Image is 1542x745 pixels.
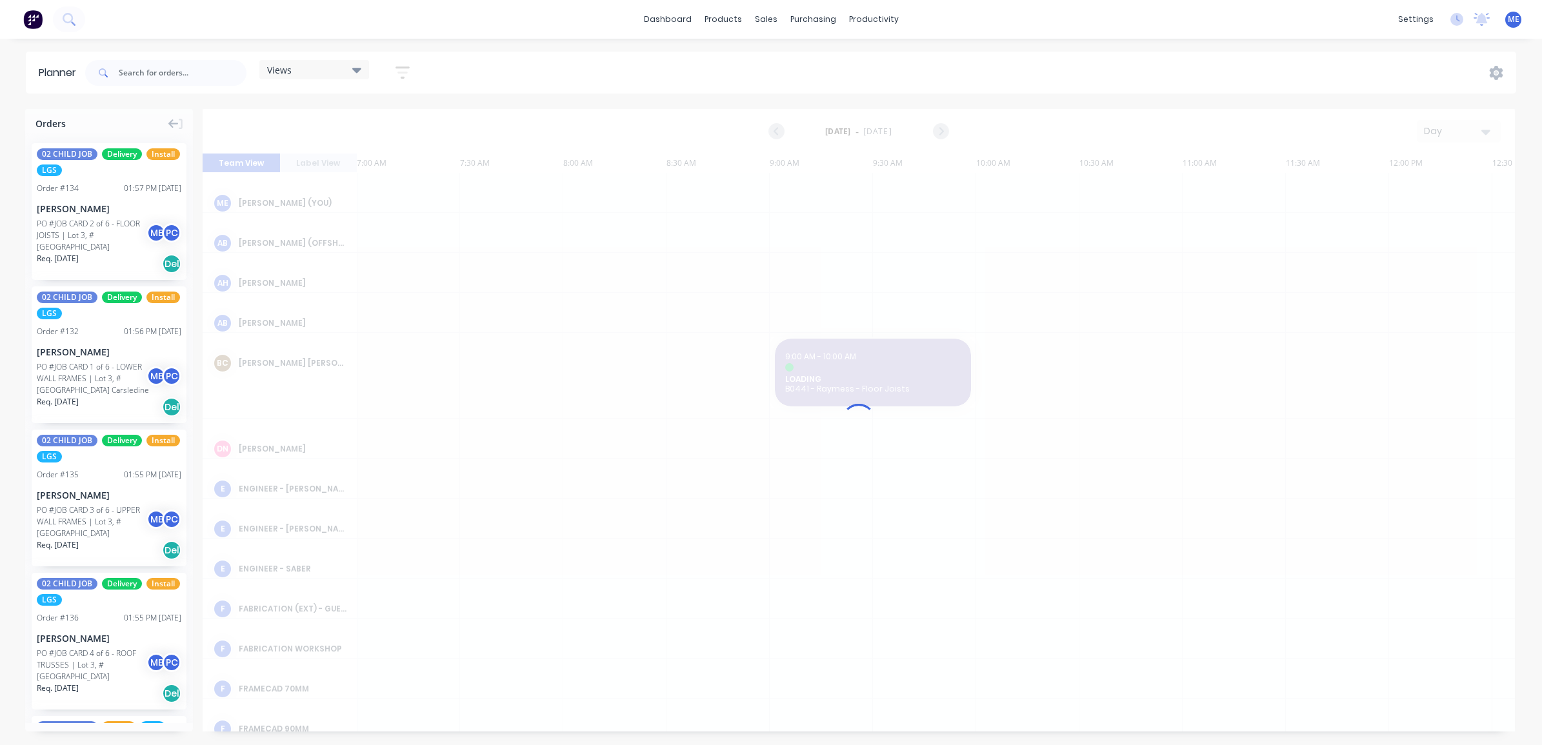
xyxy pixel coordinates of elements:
[146,435,180,446] span: Install
[37,435,97,446] span: 02 CHILD JOB
[146,292,180,303] span: Install
[124,469,181,481] div: 01:55 PM [DATE]
[37,326,79,337] div: Order # 132
[102,148,142,160] span: Delivery
[162,366,181,386] div: PC
[1508,14,1519,25] span: ME
[146,366,166,386] div: ME
[146,510,166,529] div: ME
[37,488,181,502] div: [PERSON_NAME]
[102,721,135,733] span: Install
[102,578,142,590] span: Delivery
[843,10,905,29] div: productivity
[37,396,79,408] span: Req. [DATE]
[35,117,66,130] span: Orders
[39,65,83,81] div: Planner
[37,202,181,215] div: [PERSON_NAME]
[102,435,142,446] span: Delivery
[37,164,62,176] span: LGS
[1392,10,1440,29] div: settings
[37,361,150,396] div: PO #JOB CARD 1 of 6 - LOWER WALL FRAMES | Lot 3, #[GEOGRAPHIC_DATA] Carsledine
[37,253,79,264] span: Req. [DATE]
[146,223,166,243] div: ME
[37,682,79,694] span: Req. [DATE]
[637,10,698,29] a: dashboard
[748,10,784,29] div: sales
[698,10,748,29] div: products
[784,10,843,29] div: purchasing
[119,60,246,86] input: Search for orders...
[37,594,62,606] span: LGS
[23,10,43,29] img: Factory
[37,451,62,462] span: LGS
[37,504,150,539] div: PO #JOB CARD 3 of 6 - UPPER WALL FRAMES | Lot 3, #[GEOGRAPHIC_DATA]
[37,631,181,645] div: [PERSON_NAME]
[37,148,97,160] span: 02 CHILD JOB
[162,223,181,243] div: PC
[37,183,79,194] div: Order # 134
[37,539,79,551] span: Req. [DATE]
[37,469,79,481] div: Order # 135
[124,183,181,194] div: 01:57 PM [DATE]
[37,612,79,624] div: Order # 136
[37,721,97,733] span: 02 CHILD JOB
[37,308,62,319] span: LGS
[146,578,180,590] span: Install
[162,510,181,529] div: PC
[146,653,166,672] div: ME
[37,292,97,303] span: 02 CHILD JOB
[140,721,165,733] span: LGS
[162,397,181,417] div: Del
[102,292,142,303] span: Delivery
[37,648,150,682] div: PO #JOB CARD 4 of 6 - ROOF TRUSSES | Lot 3, #[GEOGRAPHIC_DATA]
[37,345,181,359] div: [PERSON_NAME]
[162,541,181,560] div: Del
[146,148,180,160] span: Install
[37,578,97,590] span: 02 CHILD JOB
[124,326,181,337] div: 01:56 PM [DATE]
[162,254,181,273] div: Del
[162,653,181,672] div: PC
[124,612,181,624] div: 01:55 PM [DATE]
[162,684,181,703] div: Del
[267,63,292,77] span: Views
[37,218,150,253] div: PO #JOB CARD 2 of 6 - FLOOR JOISTS | Lot 3, #[GEOGRAPHIC_DATA]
